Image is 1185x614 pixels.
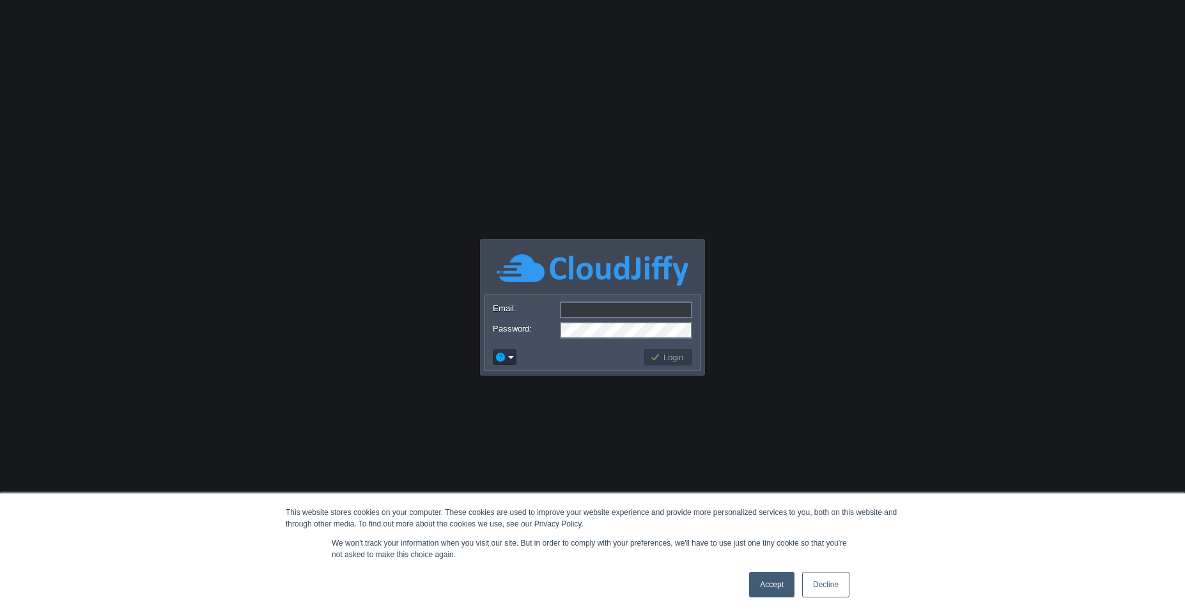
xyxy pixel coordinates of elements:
p: We won't track your information when you visit our site. But in order to comply with your prefere... [332,537,853,560]
label: Email: [493,302,559,315]
button: Login [650,351,687,363]
label: Password: [493,322,559,335]
img: CloudJiffy [497,252,688,288]
a: Accept [749,572,794,597]
a: Decline [802,572,849,597]
div: This website stores cookies on your computer. These cookies are used to improve your website expe... [286,507,899,530]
